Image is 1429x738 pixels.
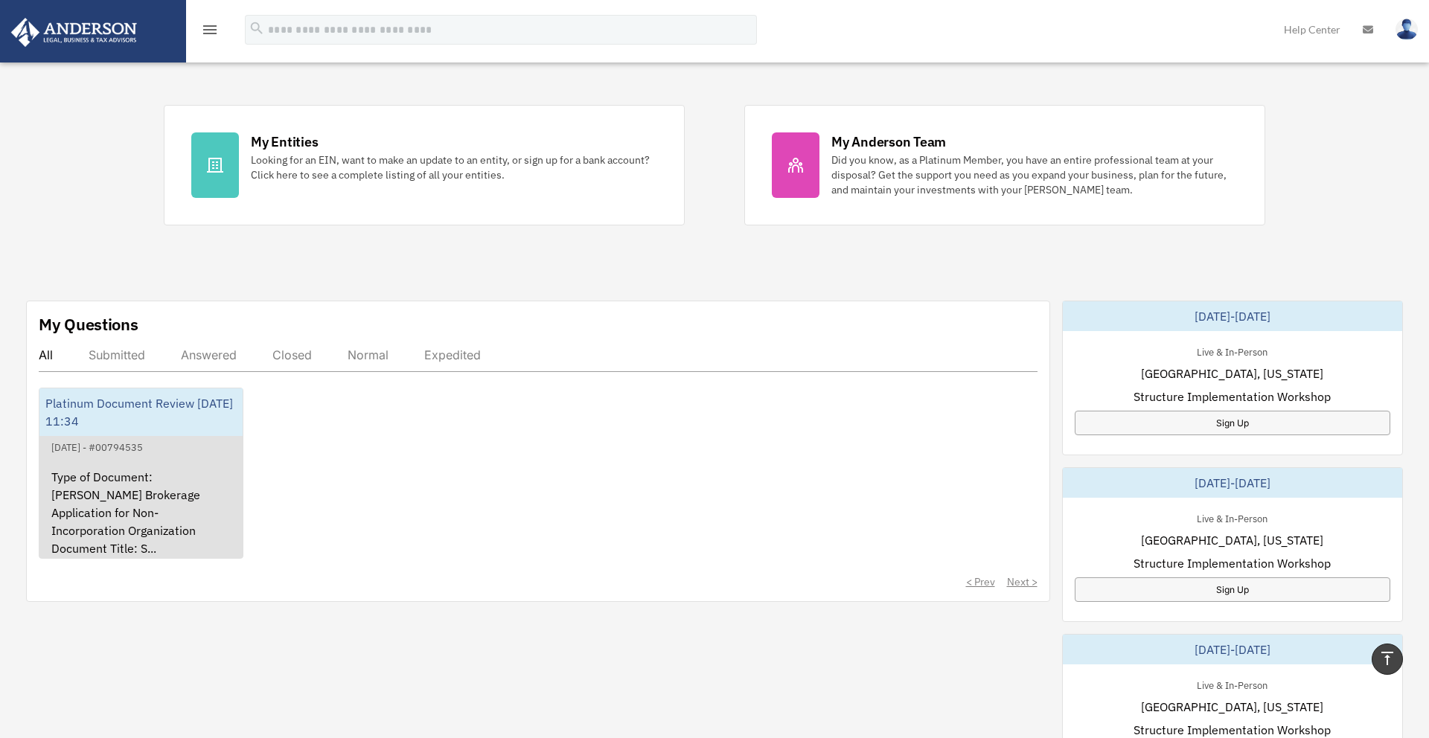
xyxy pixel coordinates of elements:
a: menu [201,26,219,39]
span: [GEOGRAPHIC_DATA], [US_STATE] [1141,531,1323,549]
div: My Entities [251,132,318,151]
img: User Pic [1396,19,1418,40]
div: Answered [181,347,237,362]
div: Looking for an EIN, want to make an update to an entity, or sign up for a bank account? Click her... [251,153,657,182]
a: Sign Up [1075,411,1391,435]
div: All [39,347,53,362]
i: vertical_align_top [1378,649,1396,667]
span: Structure Implementation Workshop [1134,388,1331,405]
div: Normal [348,347,389,362]
a: Sign Up [1075,577,1391,602]
div: Live & In-Person [1185,676,1279,692]
div: Live & In-Person [1185,343,1279,359]
a: My Entities Looking for an EIN, want to make an update to an entity, or sign up for a bank accoun... [164,105,685,225]
span: [GEOGRAPHIC_DATA], [US_STATE] [1141,698,1323,716]
span: [GEOGRAPHIC_DATA], [US_STATE] [1141,365,1323,382]
div: My Questions [39,313,138,336]
div: [DATE]-[DATE] [1063,301,1403,331]
div: My Anderson Team [831,132,946,151]
div: [DATE]-[DATE] [1063,635,1403,664]
div: Did you know, as a Platinum Member, you have an entire professional team at your disposal? Get th... [831,153,1238,197]
span: Structure Implementation Workshop [1134,554,1331,572]
div: Expedited [424,347,481,362]
div: Live & In-Person [1185,510,1279,525]
div: [DATE] - #00794535 [39,438,155,454]
a: My Anderson Team Did you know, as a Platinum Member, you have an entire professional team at your... [744,105,1265,225]
div: Closed [272,347,312,362]
div: Type of Document: [PERSON_NAME] Brokerage Application for Non-Incorporation Organization Document... [39,456,243,572]
a: Platinum Document Review [DATE] 11:34[DATE] - #00794535Type of Document: [PERSON_NAME] Brokerage ... [39,388,243,559]
div: Submitted [89,347,145,362]
div: [DATE]-[DATE] [1063,468,1403,498]
i: search [249,20,265,36]
i: menu [201,21,219,39]
div: Platinum Document Review [DATE] 11:34 [39,388,243,436]
a: vertical_align_top [1372,644,1403,675]
img: Anderson Advisors Platinum Portal [7,18,141,47]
